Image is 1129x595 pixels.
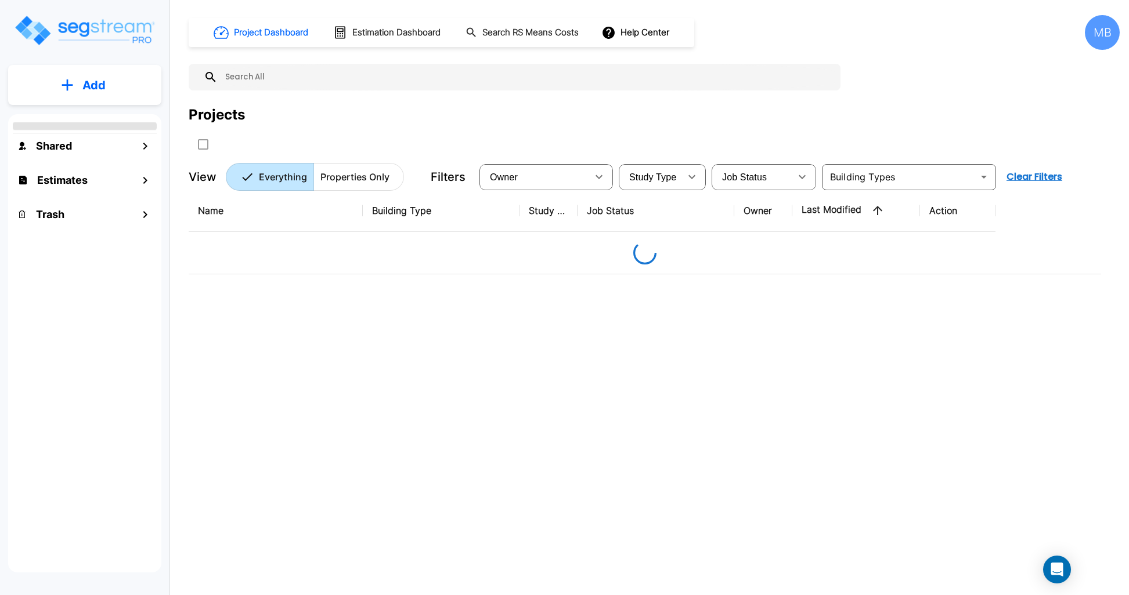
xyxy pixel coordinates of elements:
th: Last Modified [792,190,920,232]
th: Study Type [520,190,578,232]
button: Help Center [599,21,674,43]
h1: Search RS Means Costs [482,26,579,39]
button: Project Dashboard [209,20,315,45]
h1: Estimation Dashboard [352,26,441,39]
div: Select [621,161,680,193]
th: Action [920,190,995,232]
button: Add [8,68,161,102]
p: Properties Only [320,170,389,184]
div: Platform [226,163,404,191]
th: Name [189,190,363,232]
span: Study Type [629,172,676,182]
p: Add [82,77,106,94]
button: Search RS Means Costs [461,21,585,44]
button: Properties Only [313,163,404,191]
div: Select [714,161,791,193]
span: Owner [490,172,518,182]
input: Building Types [825,169,973,185]
div: Select [482,161,587,193]
div: MB [1085,15,1120,50]
p: View [189,168,217,186]
img: Logo [13,14,156,47]
h1: Project Dashboard [234,26,308,39]
th: Owner [734,190,792,232]
p: Everything [259,170,307,184]
p: Filters [431,168,466,186]
th: Job Status [578,190,734,232]
button: Estimation Dashboard [329,20,447,45]
input: Search All [218,64,835,90]
div: Projects [189,104,245,125]
button: SelectAll [192,133,215,156]
div: Open Intercom Messenger [1043,556,1071,583]
h1: Trash [36,206,64,222]
span: Job Status [722,172,767,182]
h1: Shared [36,138,72,154]
button: Clear Filters [1002,165,1067,188]
button: Everything [226,163,314,191]
th: Building Type [363,190,520,232]
h1: Estimates [37,172,88,188]
button: Open [976,169,992,185]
